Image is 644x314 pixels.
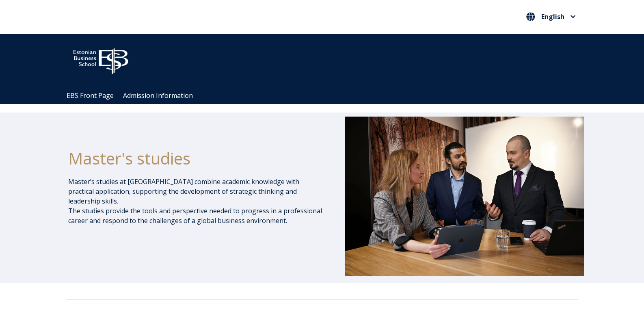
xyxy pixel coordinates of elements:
p: Master’s studies at [GEOGRAPHIC_DATA] combine academic knowledge with practical application, supp... [68,177,323,225]
div: Navigation Menu [62,87,590,104]
span: English [541,13,564,20]
h1: Master's studies [68,148,323,169]
img: DSC_1073 [345,117,584,276]
img: ebs_logo2016_white [66,42,135,77]
a: Admission Information [123,91,193,100]
button: English [524,10,578,23]
nav: Select your language [524,10,578,24]
a: EBS Front Page [67,91,114,100]
span: Community for Growth and Resp [292,56,392,65]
